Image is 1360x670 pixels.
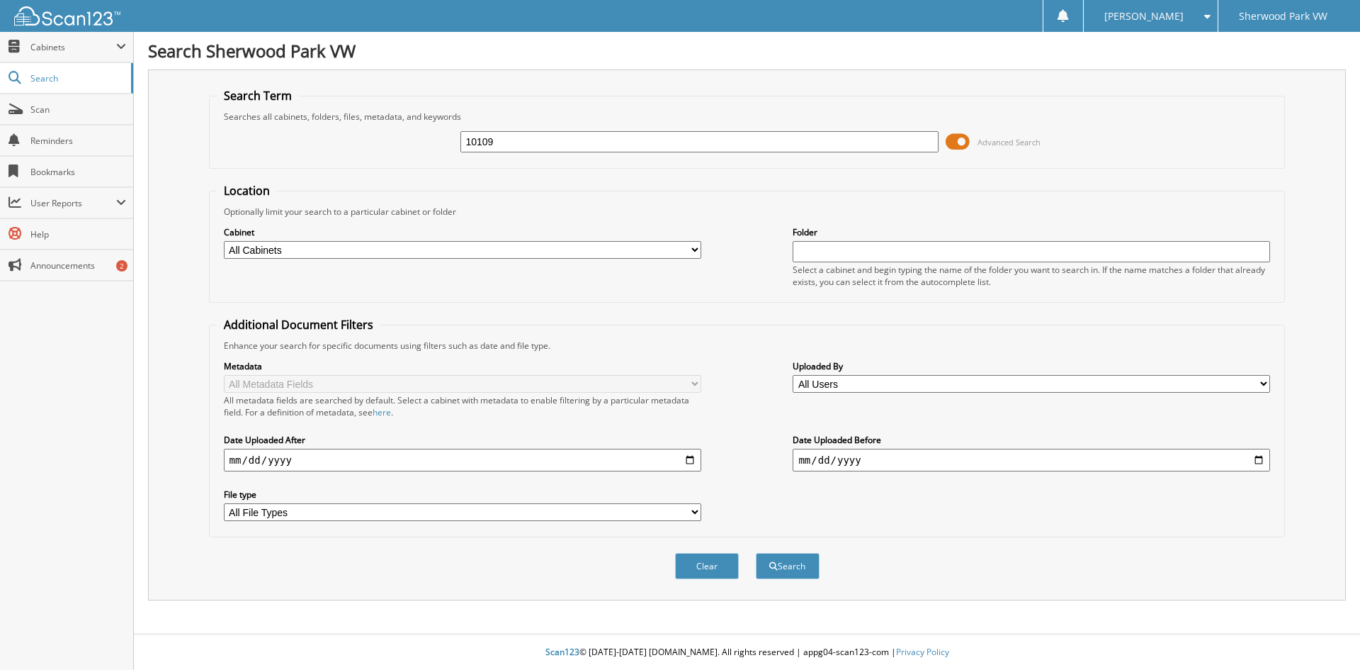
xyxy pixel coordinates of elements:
[793,360,1270,372] label: Uploaded By
[30,197,116,209] span: User Reports
[224,226,701,238] label: Cabinet
[545,646,579,658] span: Scan123
[793,264,1270,288] div: Select a cabinet and begin typing the name of the folder you want to search in. If the name match...
[30,228,126,240] span: Help
[1239,12,1327,21] span: Sherwood Park VW
[217,88,299,104] legend: Search Term
[217,340,1278,352] div: Enhance your search for specific documents using filters such as date and file type.
[373,406,391,418] a: here
[224,394,701,418] div: All metadata fields are searched by default. Select a cabinet with metadata to enable filtering b...
[1289,602,1360,670] iframe: Chat Widget
[14,6,120,26] img: scan123-logo-white.svg
[116,260,127,272] div: 2
[756,553,820,579] button: Search
[675,553,739,579] button: Clear
[793,434,1270,446] label: Date Uploaded Before
[1104,12,1184,21] span: [PERSON_NAME]
[30,72,124,84] span: Search
[217,183,277,199] legend: Location
[30,41,116,53] span: Cabinets
[134,635,1360,670] div: © [DATE]-[DATE] [DOMAIN_NAME]. All rights reserved | appg04-scan123-com |
[977,137,1041,147] span: Advanced Search
[30,135,126,147] span: Reminders
[30,166,126,178] span: Bookmarks
[224,434,701,446] label: Date Uploaded After
[224,449,701,471] input: start
[793,226,1270,238] label: Folder
[896,646,949,658] a: Privacy Policy
[30,259,126,272] span: Announcements
[217,111,1278,123] div: Searches all cabinets, folders, files, metadata, and keywords
[224,488,701,501] label: File type
[217,317,380,333] legend: Additional Document Filters
[217,206,1278,218] div: Optionally limit your search to a particular cabinet or folder
[793,449,1270,471] input: end
[148,39,1346,62] h1: Search Sherwood Park VW
[224,360,701,372] label: Metadata
[30,104,126,116] span: Scan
